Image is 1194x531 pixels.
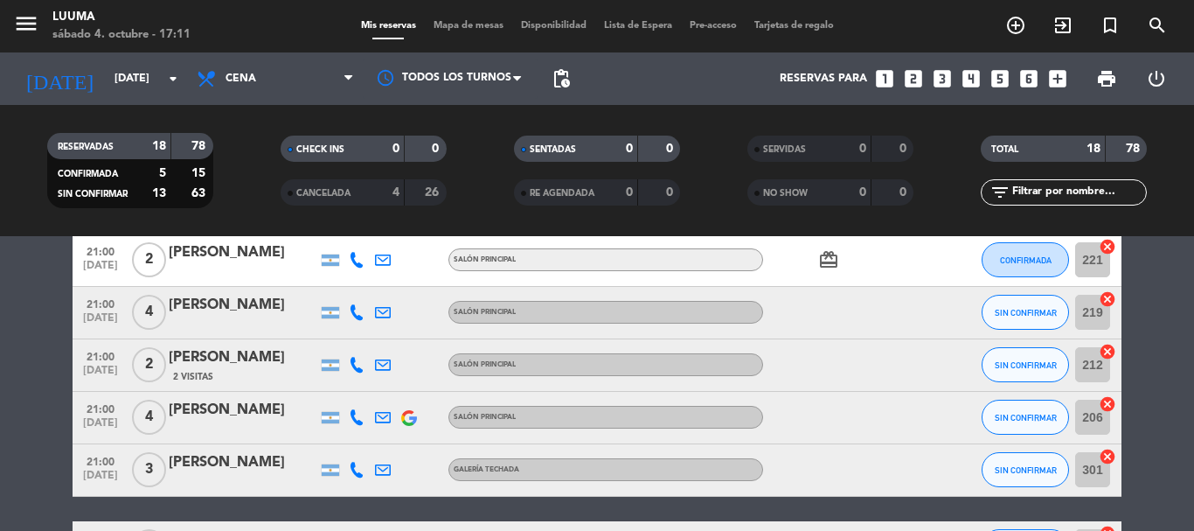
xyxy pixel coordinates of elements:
i: looks_one [873,67,896,90]
i: [DATE] [13,59,106,98]
span: 4 [132,295,166,330]
span: SALÓN PRINCIPAL [454,361,516,368]
span: [DATE] [79,470,122,490]
span: 21:00 [79,451,122,471]
strong: 5 [159,167,166,179]
i: cancel [1099,290,1116,308]
span: print [1096,68,1117,89]
i: card_giftcard [818,249,839,270]
span: Disponibilidad [512,21,595,31]
i: looks_3 [931,67,954,90]
strong: 0 [666,143,677,155]
span: CANCELADA [296,189,351,198]
button: menu [13,10,39,43]
i: looks_5 [989,67,1011,90]
strong: 78 [191,140,209,152]
i: looks_6 [1017,67,1040,90]
div: [PERSON_NAME] [169,241,317,264]
strong: 0 [899,143,910,155]
span: 21:00 [79,293,122,313]
span: Tarjetas de regalo [746,21,843,31]
div: Luuma [52,9,191,26]
span: Cena [226,73,256,85]
span: SIN CONFIRMAR [995,360,1057,370]
button: SIN CONFIRMAR [982,295,1069,330]
span: SIN CONFIRMAR [995,413,1057,423]
span: CONFIRMADA [58,170,118,178]
span: CHECK INS [296,145,344,154]
span: SENTADAS [530,145,576,154]
i: looks_two [902,67,925,90]
strong: 0 [432,143,442,155]
div: LOG OUT [1131,52,1181,105]
div: [PERSON_NAME] [169,294,317,317]
div: [PERSON_NAME] [169,451,317,474]
span: Pre-acceso [681,21,746,31]
span: SALÓN PRINCIPAL [454,256,516,263]
div: sábado 4. octubre - 17:11 [52,26,191,44]
span: NO SHOW [763,189,808,198]
strong: 63 [191,187,209,199]
strong: 0 [626,143,633,155]
i: cancel [1099,448,1116,465]
button: SIN CONFIRMAR [982,347,1069,382]
span: RE AGENDADA [530,189,594,198]
strong: 4 [392,186,399,199]
i: arrow_drop_down [163,68,184,89]
i: looks_4 [960,67,982,90]
span: 21:00 [79,346,122,366]
button: SIN CONFIRMAR [982,452,1069,487]
i: power_settings_new [1146,68,1167,89]
span: 2 [132,347,166,382]
span: SIN CONFIRMAR [58,190,128,199]
span: SALÓN PRINCIPAL [454,309,516,316]
span: Lista de Espera [595,21,681,31]
span: [DATE] [79,417,122,437]
span: CONFIRMADA [1000,255,1052,265]
i: add_box [1046,67,1069,90]
strong: 78 [1126,143,1143,155]
strong: 18 [1086,143,1100,155]
strong: 0 [626,186,633,199]
span: Mapa de mesas [425,21,512,31]
i: add_circle_outline [1005,15,1026,36]
span: SERVIDAS [763,145,806,154]
i: cancel [1099,238,1116,255]
span: [DATE] [79,365,122,385]
strong: 0 [666,186,677,199]
span: SIN CONFIRMAR [995,308,1057,318]
span: GALERÍA TECHADA [454,466,519,473]
img: google-logo.png [401,410,417,426]
span: RESERVADAS [58,143,114,151]
span: pending_actions [551,68,572,89]
span: SIN CONFIRMAR [995,465,1057,475]
span: Reservas para [780,73,867,85]
strong: 0 [392,143,399,155]
i: cancel [1099,343,1116,360]
div: [PERSON_NAME] [169,346,317,369]
span: 4 [132,400,166,435]
i: filter_list [989,182,1010,203]
i: menu [13,10,39,37]
strong: 18 [152,140,166,152]
div: [PERSON_NAME] [169,399,317,422]
i: exit_to_app [1052,15,1073,36]
i: cancel [1099,395,1116,413]
strong: 26 [425,186,442,199]
span: TOTAL [991,145,1018,154]
i: turned_in_not [1100,15,1121,36]
span: [DATE] [79,312,122,332]
strong: 13 [152,187,166,199]
span: SALÓN PRINCIPAL [454,414,516,421]
strong: 15 [191,167,209,179]
strong: 0 [859,186,866,199]
strong: 0 [899,186,910,199]
span: 2 Visitas [173,370,213,384]
button: CONFIRMADA [982,242,1069,277]
span: Mis reservas [352,21,425,31]
span: 3 [132,452,166,487]
button: SIN CONFIRMAR [982,400,1069,435]
span: 21:00 [79,241,122,261]
span: 2 [132,242,166,277]
i: search [1147,15,1168,36]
